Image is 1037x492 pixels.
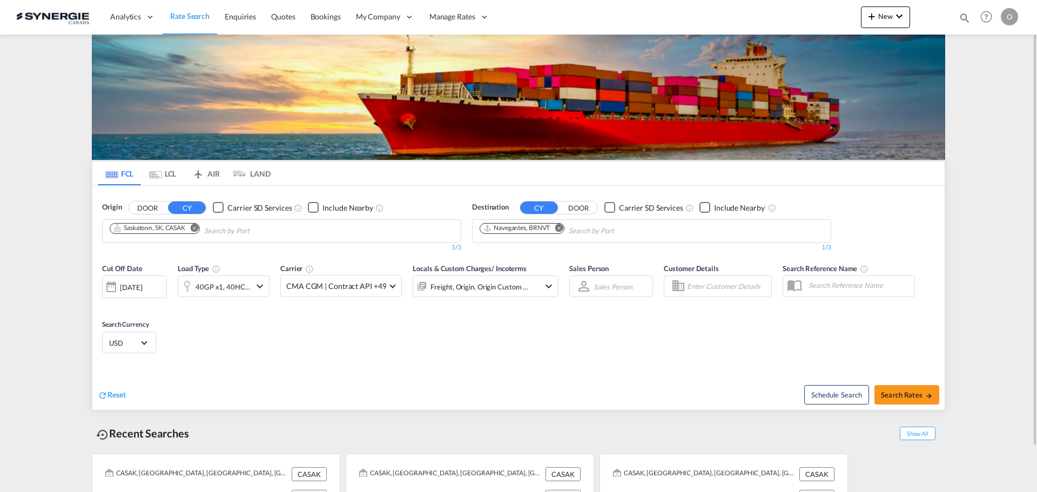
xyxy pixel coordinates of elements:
div: icon-refreshReset [98,389,126,401]
md-tab-item: LAND [227,161,271,185]
span: Search Currency [102,320,149,328]
div: Press delete to remove this chip. [113,224,187,233]
div: Carrier SD Services [619,203,683,213]
md-checkbox: Checkbox No Ink [699,202,765,213]
button: DOOR [560,201,597,214]
button: CY [168,201,206,214]
md-tab-item: FCL [98,161,141,185]
div: Recent Searches [92,421,193,446]
button: Search Ratesicon-arrow-right [874,385,939,405]
div: Saskatoon, SK, CASAK [113,224,185,233]
md-icon: icon-magnify [959,12,971,24]
md-icon: icon-refresh [98,390,107,400]
div: O [1001,8,1018,25]
span: Enquiries [225,12,256,21]
span: Cut Off Date [102,264,143,273]
input: Search Reference Name [803,277,914,293]
md-checkbox: Checkbox No Ink [213,202,292,213]
div: Include Nearby [322,203,373,213]
div: 1/3 [102,243,461,252]
md-icon: icon-chevron-down [253,280,266,293]
button: Remove [183,224,199,234]
div: OriginDOOR CY Checkbox No InkUnchecked: Search for CY (Container Yard) services for all selected ... [92,186,945,410]
div: Freight Origin Origin Custom Destination Destination Custom Factory Stuffing [430,279,529,294]
md-icon: Unchecked: Search for CY (Container Yard) services for all selected carriers.Checked : Search for... [685,204,694,212]
input: Enter Customer Details [687,278,768,294]
button: Remove [548,224,564,234]
md-pagination-wrapper: Use the left and right arrow keys to navigate between tabs [98,161,271,185]
div: CASAK [292,467,327,481]
md-icon: icon-airplane [192,167,205,176]
span: New [865,12,906,21]
md-icon: icon-backup-restore [96,428,109,441]
div: CASAK [799,467,834,481]
md-chips-wrap: Chips container. Use arrow keys to select chips. [108,220,311,240]
span: Origin [102,202,122,213]
span: Search Reference Name [783,264,868,273]
md-tab-item: AIR [184,161,227,185]
md-checkbox: Checkbox No Ink [604,202,683,213]
span: Manage Rates [429,11,475,22]
span: Analytics [110,11,141,22]
md-icon: icon-plus 400-fg [865,10,878,23]
md-checkbox: Checkbox No Ink [308,202,373,213]
span: Load Type [178,264,220,273]
div: [DATE] [102,275,167,298]
md-tab-item: LCL [141,161,184,185]
div: CASAK [546,467,581,481]
span: Bookings [311,12,341,21]
span: / Incoterms [491,264,527,273]
span: Quotes [271,12,295,21]
md-chips-wrap: Chips container. Use arrow keys to select chips. [478,220,676,240]
button: icon-plus 400-fgNewicon-chevron-down [861,6,910,28]
md-icon: icon-chevron-down [542,280,555,293]
md-icon: Your search will be saved by the below given name [860,265,868,273]
img: LCL+%26+FCL+BACKGROUND.png [92,35,945,160]
div: Press delete to remove this chip. [483,224,552,233]
div: CASAK, Saskatoon, SK, Canada, North America, Americas [613,467,797,481]
div: 40GP x1 40HC x1 [196,279,251,294]
div: CASAK, Saskatoon, SK, Canada, North America, Americas [105,467,289,481]
div: Navegantes, BRNVT [483,224,550,233]
div: CASAK, Saskatoon, SK, Canada, North America, Americas [359,467,543,481]
md-icon: The selected Trucker/Carrierwill be displayed in the rate results If the rates are from another f... [305,265,314,273]
span: Carrier [280,264,314,273]
span: Rate Search [170,11,210,21]
md-icon: Unchecked: Search for CY (Container Yard) services for all selected carriers.Checked : Search for... [294,204,302,212]
span: CMA CGM | Contract API +49 [286,281,386,292]
button: CY [520,201,558,214]
span: Sales Person [569,264,609,273]
button: DOOR [129,201,166,214]
div: Freight Origin Origin Custom Destination Destination Custom Factory Stuffingicon-chevron-down [413,275,558,297]
md-icon: Unchecked: Ignores neighbouring ports when fetching rates.Checked : Includes neighbouring ports w... [768,204,777,212]
md-select: Select Currency: $ USDUnited States Dollar [108,335,150,351]
button: Note: By default Schedule search will only considerorigin ports, destination ports and cut off da... [804,385,869,405]
span: Help [977,8,995,26]
div: icon-magnify [959,12,971,28]
md-icon: icon-chevron-down [893,10,906,23]
input: Chips input. [204,223,307,240]
md-icon: icon-arrow-right [925,392,933,400]
input: Chips input. [569,223,671,240]
md-datepicker: Select [102,297,110,312]
md-icon: icon-information-outline [212,265,220,273]
span: Reset [107,390,126,399]
div: 1/3 [472,243,831,252]
md-icon: Unchecked: Ignores neighbouring ports when fetching rates.Checked : Includes neighbouring ports w... [375,204,384,212]
span: Locals & Custom Charges [413,264,527,273]
span: Customer Details [664,264,718,273]
div: Include Nearby [714,203,765,213]
span: My Company [356,11,400,22]
span: Search Rates [881,390,933,399]
div: Carrier SD Services [227,203,292,213]
span: Destination [472,202,509,213]
md-select: Sales Person [592,279,634,294]
div: Help [977,8,1001,27]
span: USD [109,338,139,348]
span: Show All [900,427,935,440]
div: [DATE] [120,282,142,292]
img: 1f56c880d42311ef80fc7dca854c8e59.png [16,5,89,29]
div: 40GP x1 40HC x1icon-chevron-down [178,275,270,297]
